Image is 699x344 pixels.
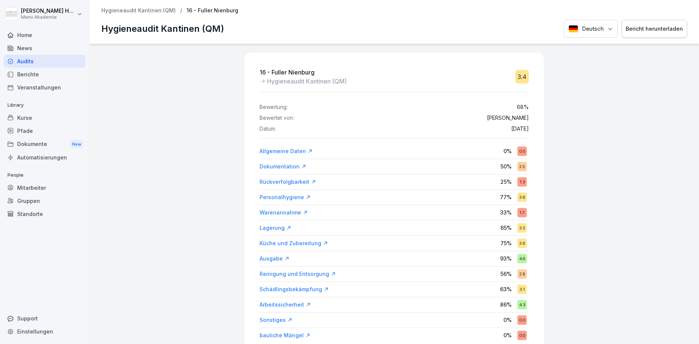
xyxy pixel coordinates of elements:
p: [PERSON_NAME] [487,115,529,121]
p: Hygieneaudit Kantinen (QM) [267,77,347,86]
a: Sonstiges [260,316,292,324]
p: People [4,169,85,181]
p: / [180,7,182,14]
div: Support [4,312,85,325]
a: Rückverfolgbarkeit [260,178,316,186]
a: Allgemeine Daten [260,147,313,155]
p: Bewertung: [260,104,288,110]
img: Deutsch [568,25,578,33]
a: bauliche Mängel [260,332,310,339]
p: 63 % [500,285,512,293]
a: Automatisierungen [4,151,85,164]
p: 75 % [500,239,512,247]
a: Veranstaltungen [4,81,85,94]
p: 0 % [503,331,512,339]
p: Deutsch [582,25,604,33]
div: 3.8 [517,192,527,202]
div: New [70,140,83,149]
p: 33 % [500,208,512,216]
a: Home [4,28,85,42]
div: 4.6 [517,254,527,263]
p: [PERSON_NAME] Hemken [21,8,76,14]
a: Reinigung und Entsorgung [260,270,336,278]
p: [DATE] [511,126,529,132]
a: Gruppen [4,194,85,207]
a: Einstellungen [4,325,85,338]
p: 16 - Fuller Nienburg [187,7,238,14]
p: Bewertet von: [260,115,294,121]
a: Hygieneaudit Kantinen (QM) [101,7,176,14]
a: Lagerung [260,224,291,232]
a: DokumenteNew [4,137,85,151]
div: 1.7 [517,208,527,217]
p: Library [4,99,85,111]
a: Pfade [4,124,85,137]
div: 0.0 [517,315,527,325]
div: 3.8 [517,238,527,248]
p: 16 - Fuller Nienburg [260,68,347,77]
a: Personalhygiene [260,194,311,201]
p: 25 % [500,178,512,186]
a: Küche und Zubereitung [260,240,328,247]
p: 56 % [500,270,512,278]
div: 4.3 [517,300,527,309]
p: 50 % [500,162,512,170]
div: 0.0 [517,146,527,156]
a: Kurse [4,111,85,124]
button: Language [564,20,618,38]
a: Dokumentation [260,163,306,170]
a: Ausgabe [260,255,289,262]
a: Standorte [4,207,85,220]
a: Schädlingsbekämpfung [260,286,329,293]
p: 93 % [500,255,512,262]
div: Berichte [4,68,85,81]
p: 0 % [503,316,512,324]
div: Dokumente [4,137,85,151]
a: Warenannahme [260,209,308,216]
div: 2.5 [517,162,527,171]
div: 3.3 [517,223,527,232]
p: Hygieneaudit Kantinen (QM) [101,22,224,36]
p: 68 % [517,104,529,110]
a: Arbeitssicherheit [260,301,311,308]
p: 77 % [500,193,512,201]
p: 65 % [500,224,512,232]
button: Bericht herunterladen [622,20,687,38]
div: Bericht herunterladen [626,25,683,33]
a: Audits [4,55,85,68]
a: News [4,42,85,55]
div: 0.0 [517,331,527,340]
p: Datum: [260,126,276,132]
p: 0 % [503,147,512,155]
div: 3.4 [515,70,529,83]
a: Mitarbeiter [4,181,85,194]
p: Menü Akademie [21,15,76,20]
div: 2.8 [517,269,527,278]
p: 86 % [500,301,512,308]
div: 1.3 [517,177,527,186]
